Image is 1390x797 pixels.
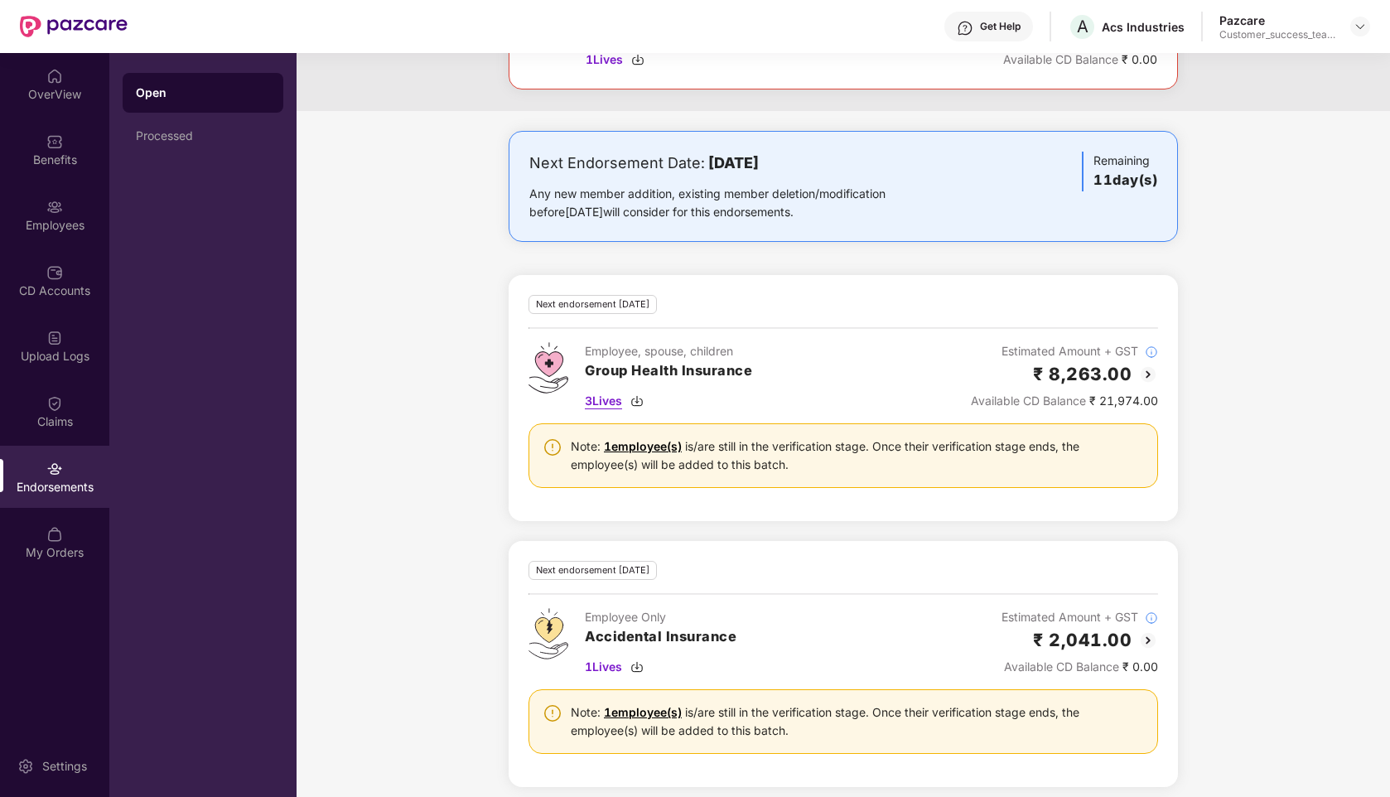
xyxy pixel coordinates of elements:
img: svg+xml;base64,PHN2ZyBpZD0iSW5mb18tXzMyeDMyIiBkYXRhLW5hbWU9IkluZm8gLSAzMngzMiIgeG1sbnM9Imh0dHA6Ly... [1145,345,1158,359]
img: svg+xml;base64,PHN2ZyBpZD0iTXlfT3JkZXJzIiBkYXRhLW5hbWU9Ik15IE9yZGVycyIgeG1sbnM9Imh0dHA6Ly93d3cudz... [46,526,63,543]
a: 1 employee(s) [604,705,682,719]
span: A [1077,17,1088,36]
h3: Accidental Insurance [585,626,736,648]
img: svg+xml;base64,PHN2ZyBpZD0iRG93bmxvYWQtMzJ4MzIiIHhtbG5zPSJodHRwOi8vd3d3LnczLm9yZy8yMDAwL3N2ZyIgd2... [630,660,644,674]
img: New Pazcare Logo [20,16,128,37]
img: svg+xml;base64,PHN2ZyBpZD0iRW1wbG95ZWVzIiB4bWxucz0iaHR0cDovL3d3dy53My5vcmcvMjAwMC9zdmciIHdpZHRoPS... [46,199,63,215]
div: Note: is/are still in the verification stage. Once their verification stage ends, the employee(s)... [571,703,1144,740]
img: svg+xml;base64,PHN2ZyB4bWxucz0iaHR0cDovL3d3dy53My5vcmcvMjAwMC9zdmciIHdpZHRoPSI0Ny43MTQiIGhlaWdodD... [528,342,568,394]
img: svg+xml;base64,PHN2ZyBpZD0iU2V0dGluZy0yMHgyMCIgeG1sbnM9Imh0dHA6Ly93d3cudzMub3JnLzIwMDAvc3ZnIiB3aW... [17,758,34,775]
span: Available CD Balance [971,394,1086,408]
span: 1 Lives [585,658,622,676]
div: ₹ 21,974.00 [971,392,1158,410]
h2: ₹ 8,263.00 [1033,360,1132,388]
img: svg+xml;base64,PHN2ZyBpZD0iRG93bmxvYWQtMzJ4MzIiIHhtbG5zPSJodHRwOi8vd3d3LnczLm9yZy8yMDAwL3N2ZyIgd2... [630,394,644,408]
span: 1 Lives [586,51,623,69]
div: ₹ 0.00 [1001,51,1157,69]
a: 1 employee(s) [604,439,682,453]
img: svg+xml;base64,PHN2ZyBpZD0iRW5kb3JzZW1lbnRzIiB4bWxucz0iaHR0cDovL3d3dy53My5vcmcvMjAwMC9zdmciIHdpZH... [46,461,63,477]
img: svg+xml;base64,PHN2ZyBpZD0iQ0RfQWNjb3VudHMiIGRhdGEtbmFtZT0iQ0QgQWNjb3VudHMiIHhtbG5zPSJodHRwOi8vd3... [46,264,63,281]
div: Estimated Amount + GST [971,342,1158,360]
div: Customer_success_team_lead [1219,28,1335,41]
div: Next Endorsement Date: [529,152,938,175]
b: [DATE] [708,154,759,171]
img: svg+xml;base64,PHN2ZyBpZD0iV2FybmluZ18tXzI0eDI0IiBkYXRhLW5hbWU9Ildhcm5pbmcgLSAyNHgyNCIgeG1sbnM9Im... [543,437,562,457]
img: svg+xml;base64,PHN2ZyBpZD0iQmFjay0yMHgyMCIgeG1sbnM9Imh0dHA6Ly93d3cudzMub3JnLzIwMDAvc3ZnIiB3aWR0aD... [1138,630,1158,650]
div: Employee, spouse, children [585,342,752,360]
img: svg+xml;base64,PHN2ZyBpZD0iRG93bmxvYWQtMzJ4MzIiIHhtbG5zPSJodHRwOi8vd3d3LnczLm9yZy8yMDAwL3N2ZyIgd2... [631,53,644,66]
img: svg+xml;base64,PHN2ZyBpZD0iSG9tZSIgeG1sbnM9Imh0dHA6Ly93d3cudzMub3JnLzIwMDAvc3ZnIiB3aWR0aD0iMjAiIG... [46,68,63,85]
div: Processed [136,129,270,142]
div: Estimated Amount + GST [1001,608,1158,626]
h3: Group Health Insurance [585,360,752,382]
div: Next endorsement [DATE] [528,561,657,580]
div: Next endorsement [DATE] [528,295,657,314]
div: Employee Only [585,608,736,626]
div: Open [136,85,270,101]
span: Available CD Balance [1004,659,1119,674]
span: Available CD Balance [1003,52,1118,66]
h2: ₹ 2,041.00 [1033,626,1132,654]
img: svg+xml;base64,PHN2ZyBpZD0iQ2xhaW0iIHhtbG5zPSJodHRwOi8vd3d3LnczLm9yZy8yMDAwL3N2ZyIgd2lkdGg9IjIwIi... [46,395,63,412]
img: svg+xml;base64,PHN2ZyBpZD0iQmFjay0yMHgyMCIgeG1sbnM9Imh0dHA6Ly93d3cudzMub3JnLzIwMDAvc3ZnIiB3aWR0aD... [1138,365,1158,384]
img: svg+xml;base64,PHN2ZyBpZD0iRHJvcGRvd24tMzJ4MzIiIHhtbG5zPSJodHRwOi8vd3d3LnczLm9yZy8yMDAwL3N2ZyIgd2... [1354,20,1367,33]
div: Settings [37,758,92,775]
img: svg+xml;base64,PHN2ZyBpZD0iSGVscC0zMngzMiIgeG1sbnM9Imh0dHA6Ly93d3cudzMub3JnLzIwMDAvc3ZnIiB3aWR0aD... [957,20,973,36]
div: Acs Industries [1102,19,1185,35]
div: ₹ 0.00 [1001,658,1158,676]
img: svg+xml;base64,PHN2ZyBpZD0iV2FybmluZ18tXzI0eDI0IiBkYXRhLW5hbWU9Ildhcm5pbmcgLSAyNHgyNCIgeG1sbnM9Im... [543,703,562,723]
span: 3 Lives [585,392,622,410]
div: Remaining [1082,152,1157,191]
div: Pazcare [1219,12,1335,28]
div: Get Help [980,20,1021,33]
div: Any new member addition, existing member deletion/modification before [DATE] will consider for th... [529,185,938,221]
img: svg+xml;base64,PHN2ZyB4bWxucz0iaHR0cDovL3d3dy53My5vcmcvMjAwMC9zdmciIHdpZHRoPSI0OS4zMjEiIGhlaWdodD... [528,608,568,659]
img: svg+xml;base64,PHN2ZyBpZD0iQmVuZWZpdHMiIHhtbG5zPSJodHRwOi8vd3d3LnczLm9yZy8yMDAwL3N2ZyIgd2lkdGg9Ij... [46,133,63,150]
img: svg+xml;base64,PHN2ZyBpZD0iVXBsb2FkX0xvZ3MiIGRhdGEtbmFtZT0iVXBsb2FkIExvZ3MiIHhtbG5zPSJodHRwOi8vd3... [46,330,63,346]
div: Note: is/are still in the verification stage. Once their verification stage ends, the employee(s)... [571,437,1144,474]
h3: 11 day(s) [1093,170,1157,191]
img: svg+xml;base64,PHN2ZyBpZD0iSW5mb18tXzMyeDMyIiBkYXRhLW5hbWU9IkluZm8gLSAzMngzMiIgeG1sbnM9Imh0dHA6Ly... [1145,611,1158,625]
